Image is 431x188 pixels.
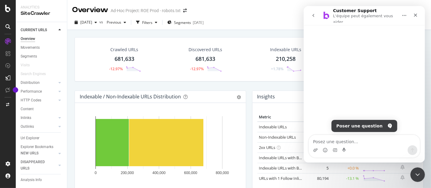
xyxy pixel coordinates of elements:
[174,20,191,25] span: Segments
[72,5,108,15] div: Overview
[165,18,206,27] button: Segments[DATE]
[259,155,309,160] a: Indexable URLs with Bad H1
[401,165,405,170] div: bell-plus
[21,80,40,86] div: Distribution
[259,145,275,150] a: 2xx URLs
[21,62,30,68] div: Visits
[306,163,330,173] td: 5
[99,19,104,25] span: vs
[259,176,303,181] a: URLs with 1 Follow Inlink
[306,173,330,183] td: 80,194
[80,94,181,100] div: Indexable / Non-Indexable URLs Distribution
[21,80,57,86] a: Distribution
[184,171,197,175] text: 600,000
[21,144,53,150] div: Explorer Bookmarks
[21,5,62,10] div: Analytics
[110,47,138,53] div: Crawled URLs
[195,55,215,63] div: 681,633
[95,171,97,175] text: 0
[104,18,129,27] button: Previous
[21,36,35,42] div: Overview
[304,6,425,163] iframe: Intercom live chat
[21,71,52,77] a: Search Engines
[271,66,283,71] div: +1.78%
[401,175,405,180] div: bell-plus
[21,88,57,95] a: Performance
[216,171,229,175] text: 800,000
[183,8,187,13] div: arrow-right-arrow-left
[21,71,46,77] div: Search Engines
[410,167,425,182] iframe: Intercom live chat
[257,93,275,101] h4: Insights
[72,18,99,27] button: [DATE]
[21,124,34,130] div: Outlinks
[190,66,204,71] div: -12.97%
[80,20,92,25] span: 2025 Sep. 12th
[21,124,57,130] a: Outlinks
[134,18,160,27] button: Filters
[237,95,241,99] div: gear
[111,8,181,14] div: Ad-Hoc Project: ROE Prod - robots.txt
[21,135,39,141] div: Url Explorer
[21,27,47,33] div: CURRENT URLS
[21,45,40,51] div: Movements
[330,163,360,173] td: +0.0 %
[21,97,41,104] div: HTTP Codes
[21,106,63,112] a: Content
[104,20,121,25] span: Previous
[193,20,204,25] div: [DATE]
[21,62,36,68] a: Visits
[270,47,301,53] div: Indexable URLs
[21,177,42,183] div: Analysis Info
[142,20,152,25] div: Filters
[257,113,306,122] th: Metric
[21,53,63,60] a: Segments
[259,134,296,140] a: Non-Indexable URLs
[21,27,57,33] a: CURRENT URLS
[21,150,57,157] a: NEW URLS
[21,135,63,141] a: Url Explorer
[21,106,34,112] div: Content
[21,159,51,172] div: DISAPPEARED URLS
[21,150,38,157] div: NEW URLS
[21,45,63,51] a: Movements
[21,36,63,42] a: Overview
[21,159,57,172] a: DISAPPEARED URLS
[21,177,63,183] a: Analysis Info
[21,115,57,121] a: Inlinks
[21,144,63,150] a: Explorer Bookmarks
[259,165,325,171] a: Indexable URLs with Bad Description
[21,115,31,121] div: Inlinks
[80,113,239,183] svg: A chart.
[121,171,134,175] text: 200,000
[21,10,62,17] div: SiteCrawler
[259,124,287,130] a: Indexable URLs
[276,55,296,63] div: 210,258
[21,53,37,60] div: Segments
[21,97,57,104] a: HTTP Codes
[21,88,42,95] div: Performance
[13,87,18,93] div: Tooltip anchor
[189,47,222,53] div: Discovered URLs
[330,173,360,183] td: -13.1 %
[109,66,123,71] div: -12.97%
[115,55,134,63] div: 681,633
[152,171,166,175] text: 400,000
